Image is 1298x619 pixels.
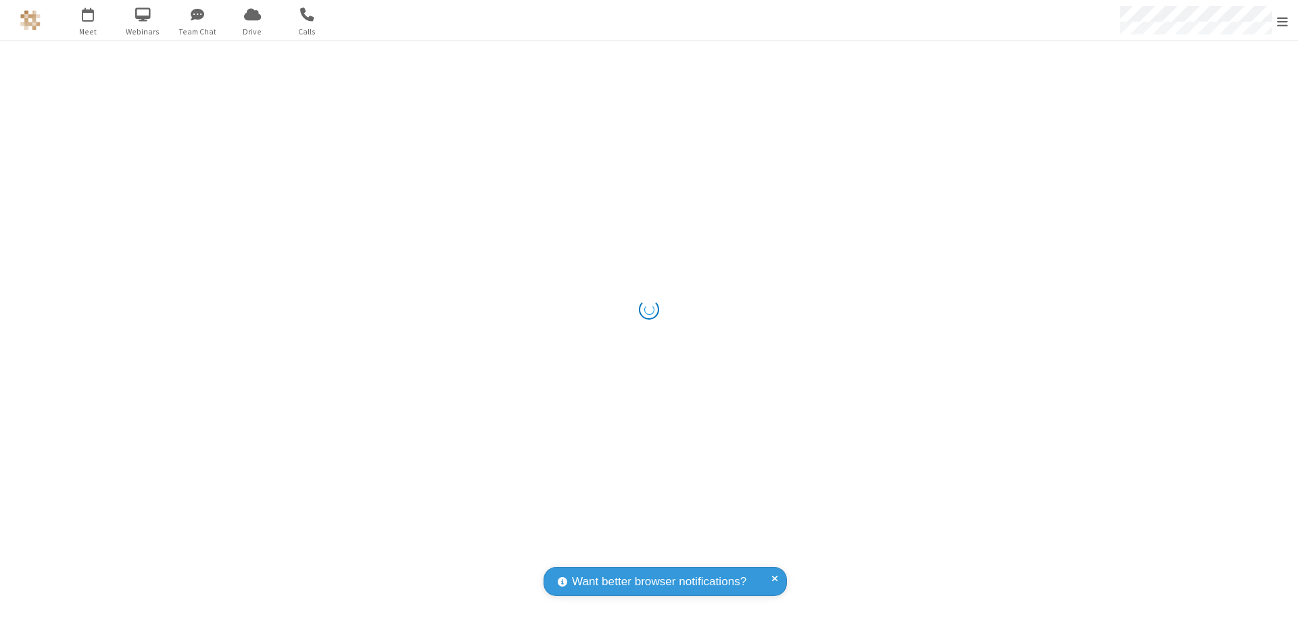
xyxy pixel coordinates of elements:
[63,26,114,38] span: Meet
[572,573,746,591] span: Want better browser notifications?
[282,26,333,38] span: Calls
[227,26,278,38] span: Drive
[118,26,168,38] span: Webinars
[172,26,223,38] span: Team Chat
[20,10,41,30] img: QA Selenium DO NOT DELETE OR CHANGE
